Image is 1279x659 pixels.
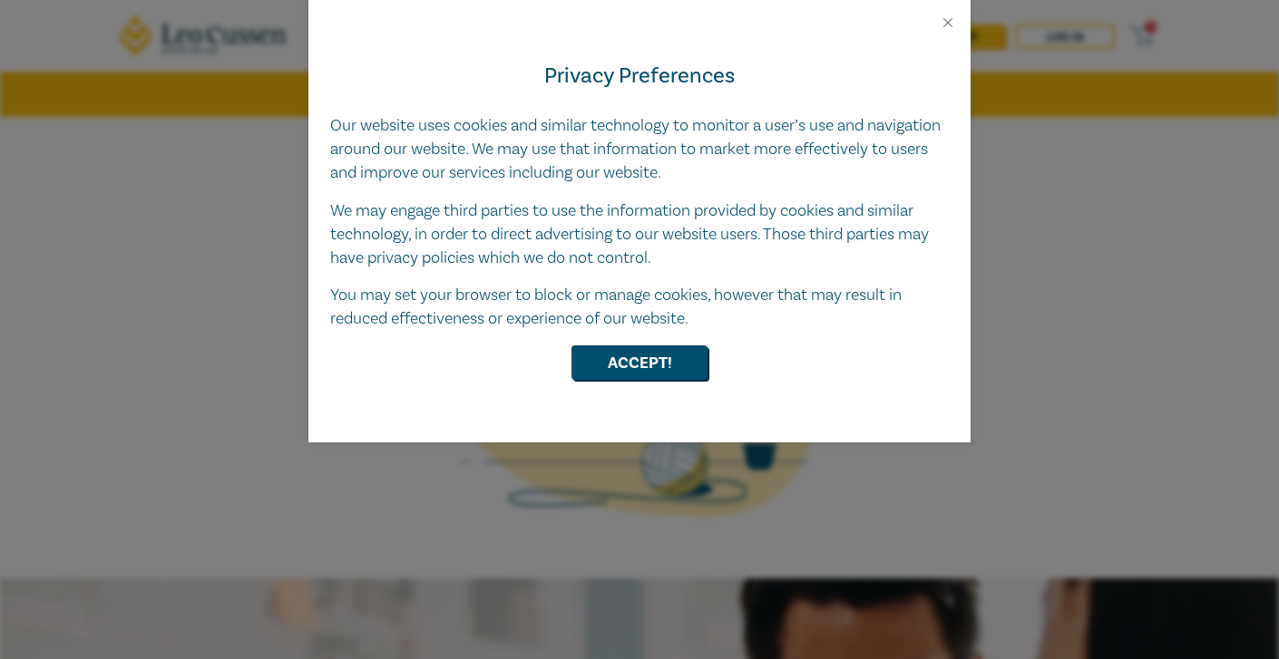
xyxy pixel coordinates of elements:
[330,114,949,185] p: Our website uses cookies and similar technology to monitor a user’s use and navigation around our...
[330,284,949,331] p: You may set your browser to block or manage cookies, however that may result in reduced effective...
[330,60,949,92] h4: Privacy Preferences
[330,199,949,270] p: We may engage third parties to use the information provided by cookies and similar technology, in...
[571,345,708,380] button: Accept!
[940,15,956,31] button: Close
